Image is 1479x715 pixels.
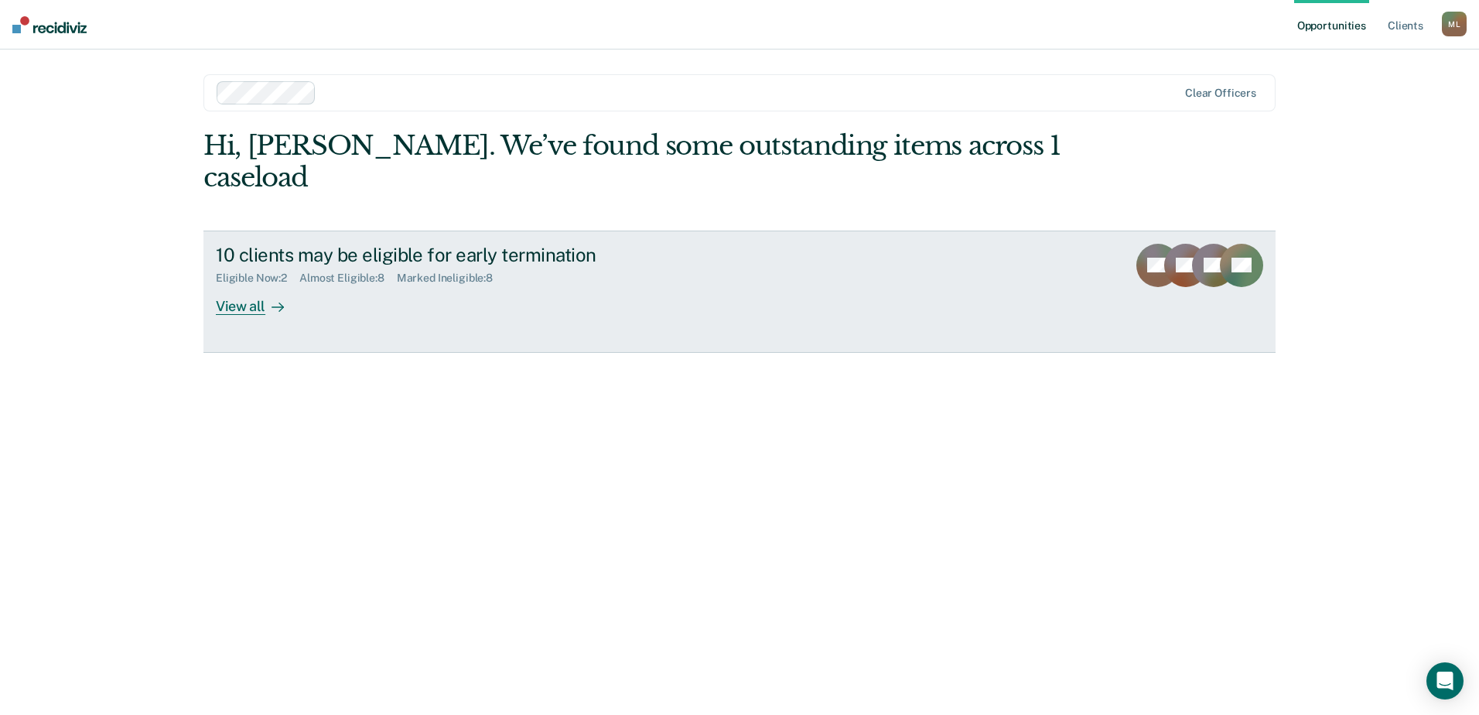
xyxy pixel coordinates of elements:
[216,244,759,266] div: 10 clients may be eligible for early termination
[12,16,87,33] img: Recidiviz
[203,130,1061,193] div: Hi, [PERSON_NAME]. We’ve found some outstanding items across 1 caseload
[1185,87,1256,100] div: Clear officers
[203,231,1276,353] a: 10 clients may be eligible for early terminationEligible Now:2Almost Eligible:8Marked Ineligible:...
[397,272,505,285] div: Marked Ineligible : 8
[216,285,302,315] div: View all
[1442,12,1467,36] button: ML
[299,272,397,285] div: Almost Eligible : 8
[1442,12,1467,36] div: M L
[1426,662,1464,700] div: Open Intercom Messenger
[216,272,299,285] div: Eligible Now : 2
